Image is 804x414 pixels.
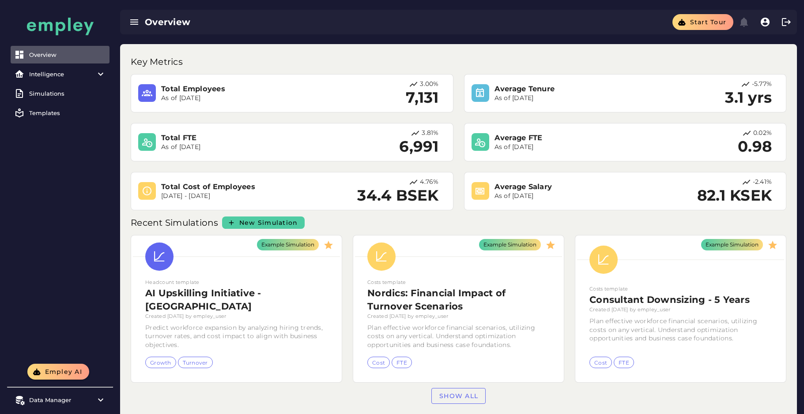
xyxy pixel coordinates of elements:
[697,187,772,205] h2: 82.1 KSEK
[29,90,106,97] div: Simulations
[161,143,315,152] p: As of [DATE]
[431,388,486,404] a: Show all
[494,192,648,201] p: As of [DATE]
[494,143,648,152] p: As of [DATE]
[11,104,109,122] a: Templates
[399,138,438,156] h2: 6,991
[753,178,772,187] p: -2.41%
[29,51,106,58] div: Overview
[131,55,185,69] p: Key Metrics
[672,14,733,30] button: Start tour
[161,182,315,192] h3: Total Cost of Employees
[689,18,726,26] span: Start tour
[439,392,478,400] span: Show all
[222,216,305,229] a: New Simulation
[44,368,82,376] span: Empley AI
[29,109,106,116] div: Templates
[725,89,772,107] h2: 3.1 yrs
[161,94,315,103] p: As of [DATE]
[161,133,315,143] h3: Total FTE
[494,133,648,143] h3: Average FTE
[145,16,409,28] div: Overview
[239,219,298,227] span: New Simulation
[752,80,772,89] p: -5.77%
[422,129,438,138] p: 3.81%
[11,85,109,102] a: Simulations
[131,216,220,230] p: Recent Simulations
[11,46,109,63] a: Overview
[161,84,315,94] h3: Total Employees
[494,84,648,94] h3: Average Tenure
[29,396,91,403] div: Data Manager
[27,364,89,380] button: Empley AI
[420,178,438,187] p: 4.76%
[753,129,772,138] p: 0.02%
[161,192,315,201] p: [DATE] - [DATE]
[494,94,648,103] p: As of [DATE]
[29,71,91,78] div: Intelligence
[738,138,772,156] h2: 0.98
[420,80,438,89] p: 3.00%
[406,89,438,107] h2: 7,131
[357,187,438,205] h2: 34.4 BSEK
[494,182,648,192] h3: Average Salary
